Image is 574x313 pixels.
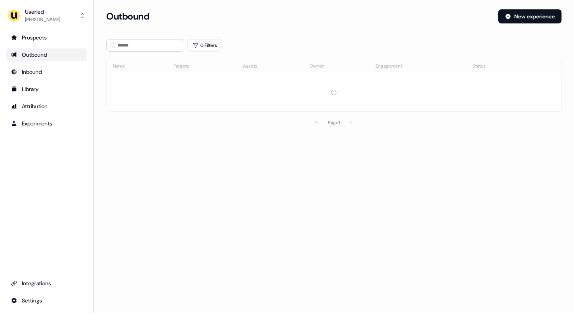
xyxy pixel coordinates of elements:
a: Go to outbound experience [6,48,87,61]
button: New experience [498,9,562,23]
div: Inbound [11,68,82,76]
h3: Outbound [106,11,149,22]
a: Go to Inbound [6,66,87,78]
a: Go to prospects [6,31,87,44]
div: Experiments [11,120,82,127]
button: 0 Filters [187,39,222,52]
button: Userled[PERSON_NAME] [6,6,87,25]
div: Prospects [11,34,82,41]
a: Go to templates [6,83,87,95]
a: Go to experiments [6,117,87,130]
div: Integrations [11,279,82,287]
a: Go to integrations [6,277,87,290]
a: Go to attribution [6,100,87,113]
div: [PERSON_NAME] [25,16,60,23]
div: Userled [25,8,60,16]
div: Outbound [11,51,82,59]
div: Library [11,85,82,93]
div: Attribution [11,102,82,110]
a: Go to integrations [6,294,87,307]
div: Settings [11,297,82,304]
